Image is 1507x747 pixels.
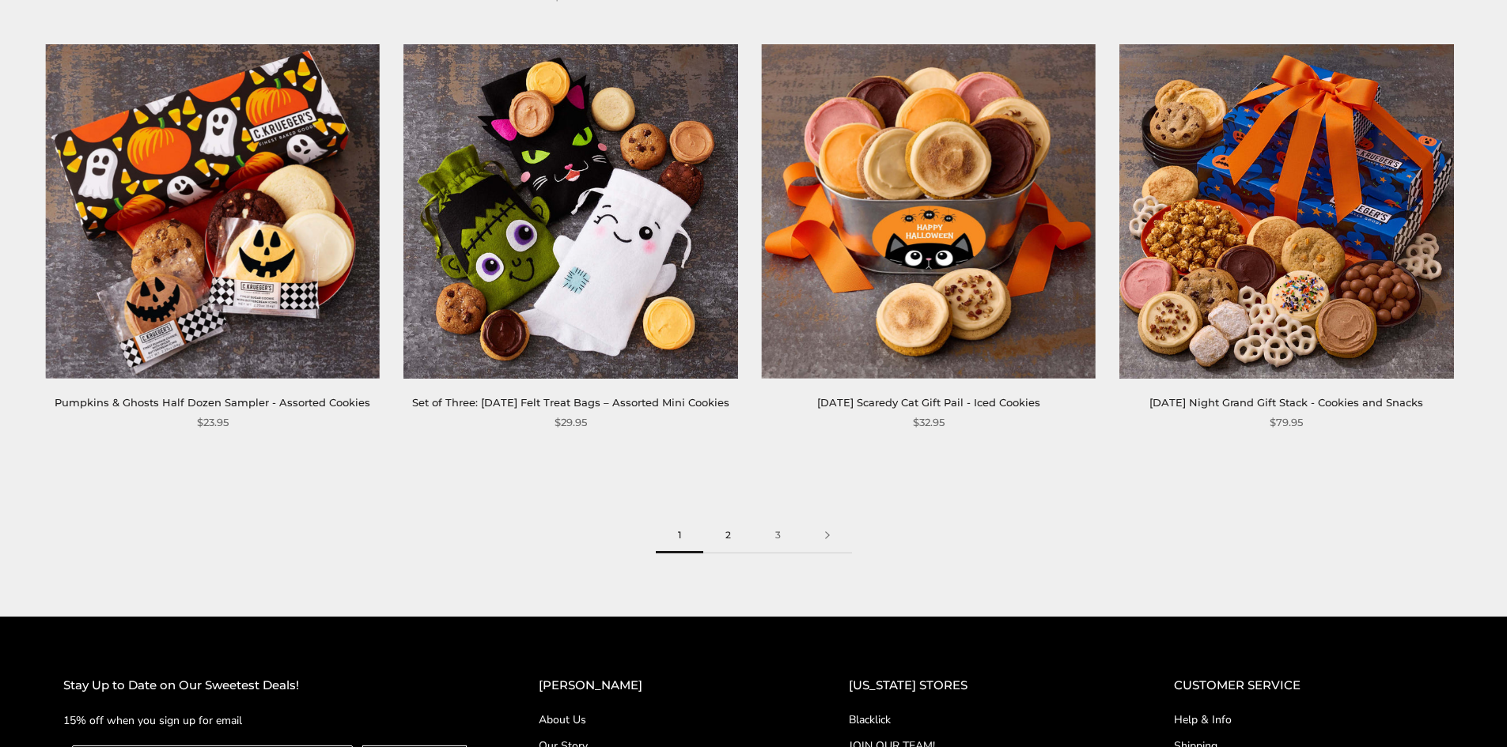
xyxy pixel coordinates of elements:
h2: [US_STATE] STORES [849,676,1111,696]
p: 15% off when you sign up for email [63,711,475,730]
span: $32.95 [913,414,945,431]
img: Halloween Night Grand Gift Stack - Cookies and Snacks [1119,44,1453,378]
a: Next page [803,518,852,553]
img: Halloween Scaredy Cat Gift Pail - Iced Cookies [762,44,1096,378]
a: Blacklick [849,711,1111,728]
span: $29.95 [555,414,587,431]
a: Pumpkins & Ghosts Half Dozen Sampler - Assorted Cookies [55,396,370,409]
h2: [PERSON_NAME] [539,676,786,696]
a: Set of Three: [DATE] Felt Treat Bags – Assorted Mini Cookies [412,396,729,409]
span: $79.95 [1270,414,1303,431]
a: 2 [703,518,753,553]
span: $23.95 [197,414,229,431]
img: Set of Three: Halloween Felt Treat Bags – Assorted Mini Cookies [403,44,737,378]
a: [DATE] Scaredy Cat Gift Pail - Iced Cookies [817,396,1040,409]
a: Help & Info [1174,711,1444,728]
img: Pumpkins & Ghosts Half Dozen Sampler - Assorted Cookies [46,44,380,378]
a: About Us [539,711,786,728]
h2: CUSTOMER SERVICE [1174,676,1444,696]
h2: Stay Up to Date on Our Sweetest Deals! [63,676,475,696]
a: 3 [753,518,803,553]
a: [DATE] Night Grand Gift Stack - Cookies and Snacks [1149,396,1423,409]
span: 1 [656,518,703,553]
